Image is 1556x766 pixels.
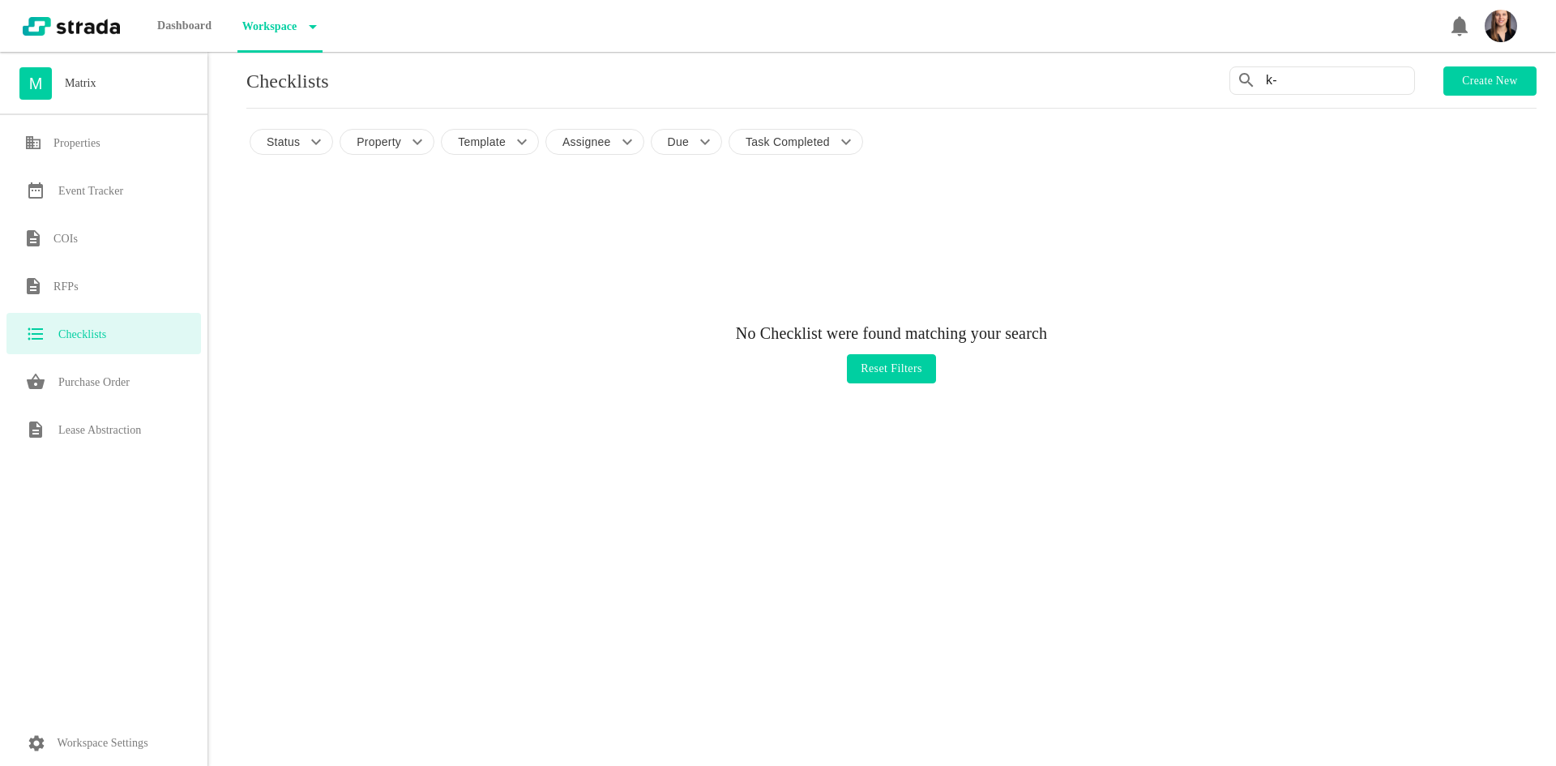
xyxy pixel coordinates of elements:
[58,325,106,344] h6: Checklists
[847,354,936,383] button: Reset filters
[237,11,297,43] p: Workspace
[668,134,689,150] p: Due
[23,17,120,36] img: strada-logo
[58,182,123,201] h6: Event Tracker
[1443,66,1537,96] button: Create new
[458,134,506,150] p: Template
[53,229,78,249] h6: COIs
[246,323,1537,343] p: No Checklist were found matching your search
[58,421,141,440] h6: Lease Abstraction
[1266,67,1414,93] input: Search
[562,134,611,150] p: Assignee
[357,134,401,150] p: Property
[53,134,100,153] h6: Properties
[58,734,148,753] p: Workspace Settings
[58,373,130,392] h6: Purchase Order
[65,74,96,93] h6: Matrix
[746,134,830,150] p: Task Completed
[152,10,216,42] p: Dashboard
[246,71,329,91] p: Checklists
[267,134,300,150] p: Status
[19,67,52,100] div: M
[53,277,79,297] h6: RFPs
[1485,10,1517,42] img: Headshot_Vertical.jpg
